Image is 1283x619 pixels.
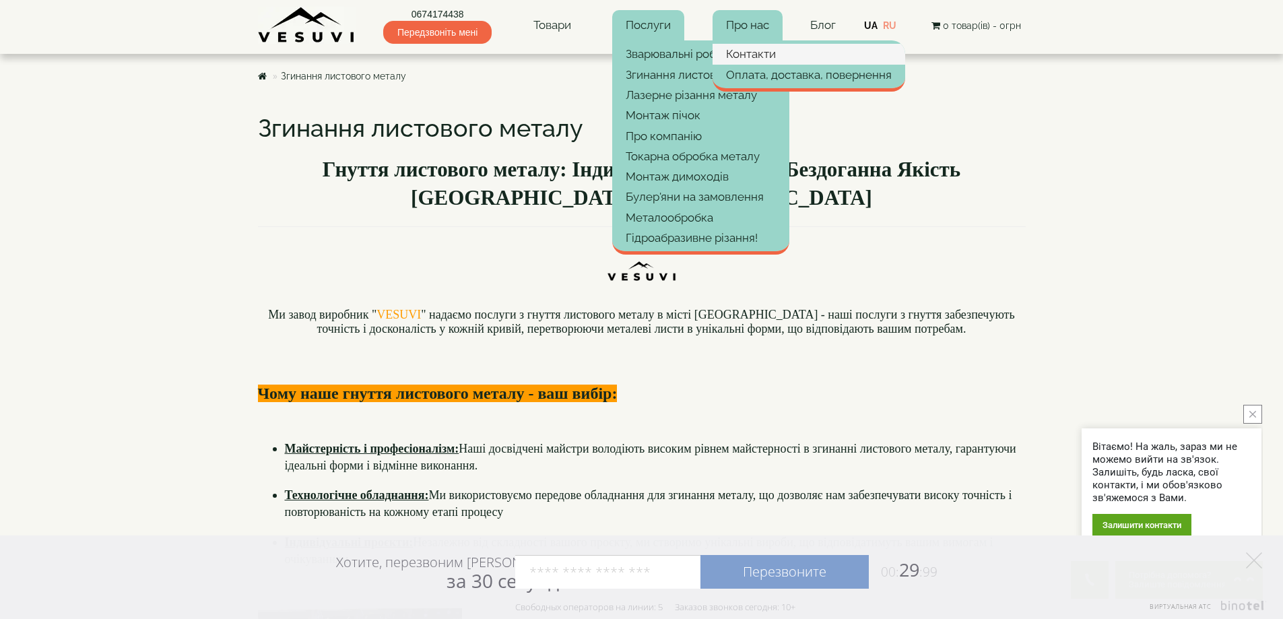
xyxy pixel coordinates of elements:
[1092,514,1191,536] div: Залишити контакти
[411,186,872,209] b: [GEOGRAPHIC_DATA], [GEOGRAPHIC_DATA]
[383,21,492,44] span: Передзвоніть мені
[713,44,905,64] a: Контакти
[864,20,878,31] a: UA
[383,7,492,21] a: 0674174438
[612,166,789,187] a: Монтаж димоходів
[1092,441,1251,504] div: Вітаємо! На жаль, зараз ми не можемо вийти на зв'язок. Залишіть, будь ласка, свої контакти, і ми ...
[612,85,789,105] a: Лазерне різання металу
[612,126,789,146] a: Про компанію
[336,554,567,591] div: Хотите, перезвоним [PERSON_NAME]
[258,115,1026,142] h1: Згинання листового металу
[612,44,789,64] a: Зварювальні роботи
[713,65,905,85] a: Оплата, доставка, повернення
[285,442,1016,472] font: Наші досвідчені майстри володіють високим рівнем майстерності в згинанні листового металу, гарант...
[376,308,421,321] a: VESUVI
[323,158,960,181] b: Гнуття листового металу: Індивідуальні Форми, Бездоганна Якість
[258,385,618,402] font: Чому наше гнуття листового металу - ваш вибір:
[520,10,585,41] a: Товари
[612,207,789,228] a: Металообробка
[612,146,789,166] a: Токарна обробка металу
[612,65,789,85] a: Згинання листового металу
[604,234,679,290] img: Ttn5pm9uIKLcKgZrI-DPJtyXM-1-CpJTlstn2ZXthDzrWzHqWzIXq4ZS7qPkPFVaBoA4GitRGAHsRZshv0hWB0BnCPS-8PrHC...
[943,20,1021,31] span: 0 товар(ів) - 0грн
[919,563,937,581] span: :99
[1246,552,1262,568] a: Элемент управления
[869,557,937,582] span: 29
[268,308,1014,335] font: Ми завод виробник " " надаємо послуги з гнуття листового металу в місті [GEOGRAPHIC_DATA] - наші ...
[515,601,795,612] div: Свободных операторов на линии: 5 Заказов звонков сегодня: 10+
[1243,405,1262,424] button: close button
[1142,601,1266,619] a: Элемент управления
[285,442,459,455] b: Майстерність і професіоналізм:
[447,568,567,593] span: за 30 секунд?
[612,10,684,41] a: Послуги
[612,228,789,248] a: Гідроабразивне різання!
[1150,602,1212,611] span: Виртуальная АТС
[927,18,1025,33] button: 0 товар(ів) - 0грн
[281,71,406,82] a: Згинання листового металу
[612,187,789,207] a: Булер'яни на замовлення
[881,563,899,581] span: 00:
[700,555,869,589] a: Перезвоните
[612,105,789,125] a: Монтаж пічок
[810,18,836,32] a: Блог
[285,488,1012,519] font: Ми використовуємо передове обладнання для згинання металу, що дозволяє нам забезпечувати високу т...
[883,20,896,31] a: RU
[713,10,783,41] a: Про нас
[258,7,356,44] img: Завод VESUVI
[285,488,429,502] b: Технологічне обладнання:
